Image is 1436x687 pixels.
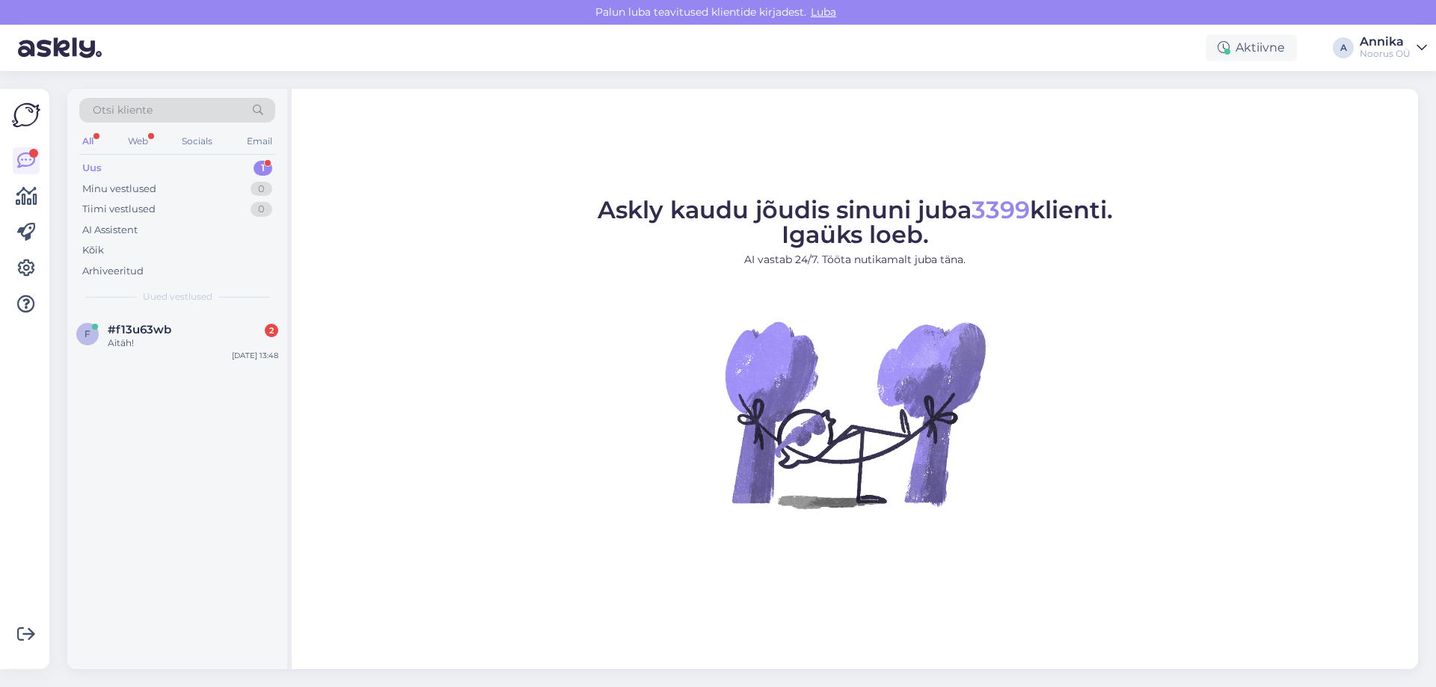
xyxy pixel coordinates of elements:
[143,290,212,304] span: Uued vestlused
[720,280,989,549] img: No Chat active
[85,328,90,339] span: f
[12,101,40,129] img: Askly Logo
[108,336,278,350] div: Aitäh!
[972,195,1030,224] span: 3399
[232,350,278,361] div: [DATE] 13:48
[82,182,156,197] div: Minu vestlused
[82,161,102,176] div: Uus
[1360,48,1411,60] div: Noorus OÜ
[1360,36,1427,60] a: AnnikaNoorus OÜ
[179,132,215,151] div: Socials
[254,161,272,176] div: 1
[1360,36,1411,48] div: Annika
[82,243,104,258] div: Kõik
[79,132,96,151] div: All
[82,264,144,279] div: Arhiveeritud
[251,182,272,197] div: 0
[108,323,171,336] span: #f13u63wb
[82,223,138,238] div: AI Assistent
[806,5,841,19] span: Luba
[251,202,272,217] div: 0
[244,132,275,151] div: Email
[1333,37,1354,58] div: A
[93,102,153,118] span: Otsi kliente
[265,324,278,337] div: 2
[598,252,1113,268] p: AI vastab 24/7. Tööta nutikamalt juba täna.
[1206,34,1297,61] div: Aktiivne
[598,195,1113,249] span: Askly kaudu jõudis sinuni juba klienti. Igaüks loeb.
[125,132,151,151] div: Web
[82,202,156,217] div: Tiimi vestlused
